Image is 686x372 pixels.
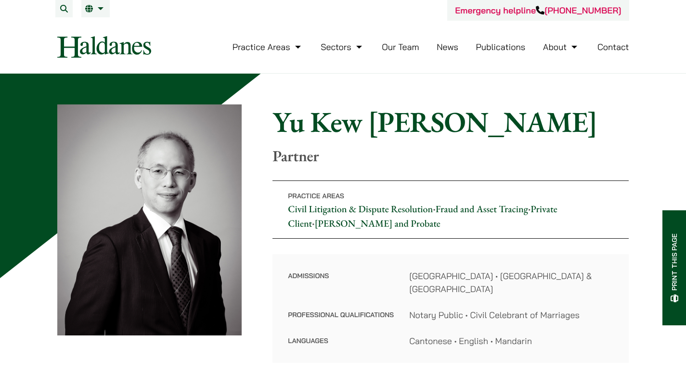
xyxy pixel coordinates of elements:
[382,41,419,52] a: Our Team
[288,269,394,308] dt: Admissions
[436,203,528,215] a: Fraud and Asset Tracing
[321,41,364,52] a: Sectors
[315,217,440,230] a: [PERSON_NAME] and Probate
[437,41,458,52] a: News
[288,308,394,334] dt: Professional Qualifications
[597,41,629,52] a: Contact
[288,192,344,200] span: Practice Areas
[288,334,394,347] dt: Languages
[409,334,613,347] dd: Cantonese • English • Mandarin
[57,36,151,58] img: Logo of Haldanes
[85,5,106,13] a: EN
[409,269,613,295] dd: [GEOGRAPHIC_DATA] • [GEOGRAPHIC_DATA] & [GEOGRAPHIC_DATA]
[233,41,303,52] a: Practice Areas
[409,308,613,321] dd: Notary Public • Civil Celebrant of Marriages
[272,147,629,165] p: Partner
[288,203,433,215] a: Civil Litigation & Dispute Resolution
[272,104,629,139] h1: Yu Kew [PERSON_NAME]
[272,180,629,239] p: • • •
[455,5,621,16] a: Emergency helpline[PHONE_NUMBER]
[476,41,526,52] a: Publications
[543,41,580,52] a: About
